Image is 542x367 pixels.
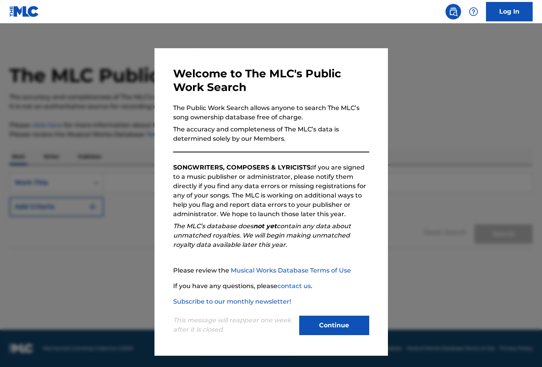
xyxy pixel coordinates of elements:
[173,67,369,94] h3: Welcome to The MLC's Public Work Search
[173,125,369,143] p: The accuracy and completeness of The MLC’s data is determined solely by our Members.
[469,7,478,16] img: help
[253,222,277,230] strong: not yet
[9,6,39,17] img: MLC Logo
[173,222,351,248] em: The MLC’s database does contain any data about unmatched royalties. We will begin making unmatche...
[503,330,542,367] iframe: Chat Widget
[446,4,461,19] a: Public Search
[466,4,481,19] div: Help
[173,281,369,291] p: If you have any questions, please .
[486,2,533,21] a: Log In
[173,266,369,275] p: Please review the
[277,282,311,290] a: contact us
[173,298,291,305] a: Subscribe to our monthly newsletter!
[173,164,312,171] strong: SONGWRITERS, COMPOSERS & LYRICISTS:
[173,316,295,334] p: This message will reappear one week after it is closed.
[173,163,369,219] p: If you are signed to a music publisher or administrator, please notify them directly if you find ...
[449,7,458,16] img: search
[173,103,369,122] p: The Public Work Search allows anyone to search The MLC’s song ownership database free of charge.
[299,316,369,335] button: Continue
[231,267,351,274] a: Musical Works Database Terms of Use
